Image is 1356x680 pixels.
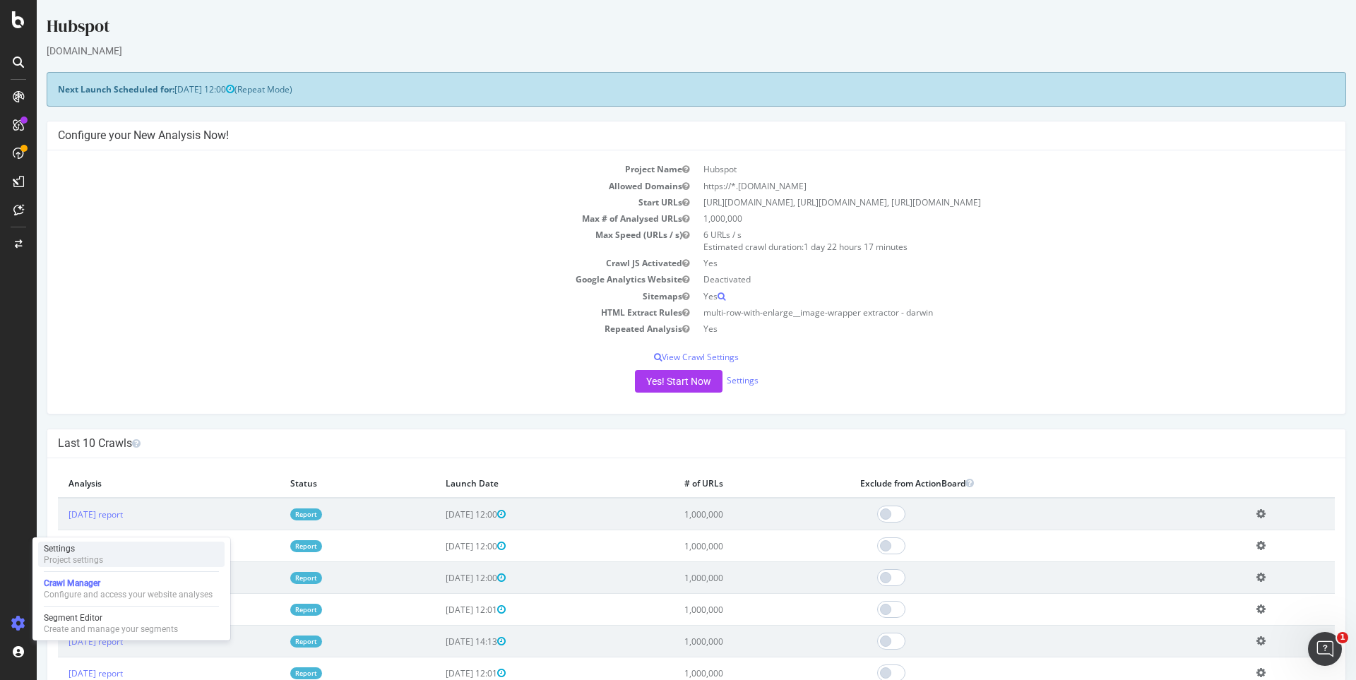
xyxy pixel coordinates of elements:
th: Analysis [21,469,243,498]
td: Repeated Analysis [21,321,660,337]
td: 1,000,000 [637,626,813,657]
span: [DATE] 12:01 [409,604,469,616]
button: Yes! Start Now [598,370,686,393]
td: 1,000,000 [637,594,813,626]
td: Crawl JS Activated [21,255,660,271]
a: Report [254,604,285,616]
td: [URL][DOMAIN_NAME], [URL][DOMAIN_NAME], [URL][DOMAIN_NAME] [660,194,1298,210]
a: SettingsProject settings [38,542,225,567]
td: Hubspot [660,161,1298,177]
td: 1,000,000 [637,562,813,594]
td: Yes [660,255,1298,271]
a: [DATE] report [32,508,86,520]
span: [DATE] 12:00 [138,83,198,95]
a: [DATE] report [32,572,86,584]
th: Status [243,469,398,498]
a: [DATE] report [32,604,86,616]
td: 6 URLs / s Estimated crawl duration: [660,227,1298,255]
td: Start URLs [21,194,660,210]
td: Max Speed (URLs / s) [21,227,660,255]
iframe: Intercom live chat [1308,632,1342,666]
td: https://*.[DOMAIN_NAME] [660,178,1298,194]
div: (Repeat Mode) [10,72,1309,107]
a: [DATE] report [32,636,86,648]
td: 1,000,000 [637,498,813,530]
td: Google Analytics Website [21,271,660,287]
div: Crawl Manager [44,578,213,589]
th: Exclude from ActionBoard [813,469,1209,498]
p: View Crawl Settings [21,351,1298,363]
a: Crawl ManagerConfigure and access your website analyses [38,576,225,602]
td: multi-row-with-enlarge__image-wrapper extractor - darwin [660,304,1298,321]
a: Report [254,636,285,648]
a: [DATE] report [32,667,86,679]
td: Sitemaps [21,288,660,304]
div: Segment Editor [44,612,178,624]
span: [DATE] 12:00 [409,508,469,520]
a: Report [254,508,285,520]
th: Launch Date [398,469,637,498]
div: Settings [44,543,103,554]
span: [DATE] 12:00 [409,572,469,584]
a: Settings [690,374,722,386]
a: Report [254,540,285,552]
a: Report [254,572,285,584]
span: [DATE] 14:13 [409,636,469,648]
td: Allowed Domains [21,178,660,194]
h4: Last 10 Crawls [21,436,1298,451]
div: Project settings [44,554,103,566]
strong: Next Launch Scheduled for: [21,83,138,95]
span: [DATE] 12:00 [409,540,469,552]
a: Segment EditorCreate and manage your segments [38,611,225,636]
td: HTML Extract Rules [21,304,660,321]
div: [DOMAIN_NAME] [10,44,1309,58]
div: Create and manage your segments [44,624,178,635]
span: 1 [1337,632,1348,643]
a: [DATE] report [32,540,86,552]
h4: Configure your New Analysis Now! [21,129,1298,143]
td: Deactivated [660,271,1298,287]
td: Project Name [21,161,660,177]
span: 1 day 22 hours 17 minutes [767,241,871,253]
td: Yes [660,288,1298,304]
td: Yes [660,321,1298,337]
div: Configure and access your website analyses [44,589,213,600]
td: 1,000,000 [660,210,1298,227]
span: [DATE] 12:01 [409,667,469,679]
th: # of URLs [637,469,813,498]
td: 1,000,000 [637,530,813,562]
div: Hubspot [10,14,1309,44]
a: Report [254,667,285,679]
td: Max # of Analysed URLs [21,210,660,227]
